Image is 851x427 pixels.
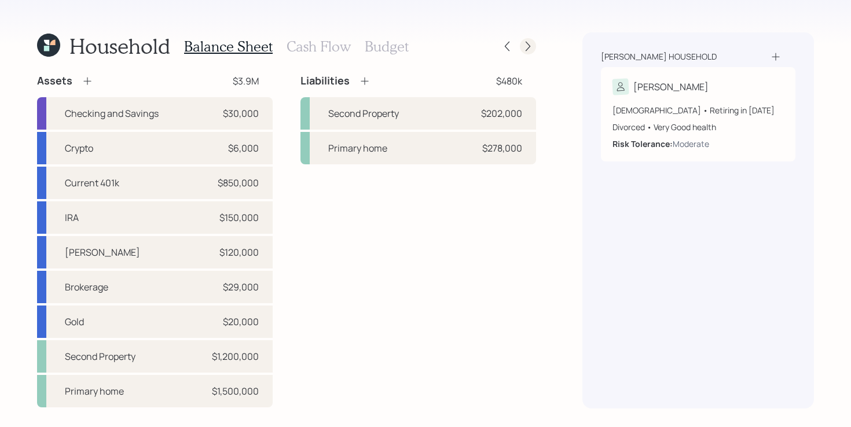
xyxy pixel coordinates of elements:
[219,211,259,224] div: $150,000
[287,38,351,55] h3: Cash Flow
[37,75,72,87] h4: Assets
[65,211,79,224] div: IRA
[219,245,259,259] div: $120,000
[328,141,387,155] div: Primary home
[218,176,259,190] div: $850,000
[601,51,717,62] div: [PERSON_NAME] household
[233,74,259,88] div: $3.9M
[65,141,93,155] div: Crypto
[481,106,522,120] div: $202,000
[482,141,522,155] div: $278,000
[612,121,784,133] div: Divorced • Very Good health
[65,384,124,398] div: Primary home
[223,280,259,294] div: $29,000
[212,384,259,398] div: $1,500,000
[65,315,84,329] div: Gold
[223,106,259,120] div: $30,000
[328,106,399,120] div: Second Property
[65,176,119,190] div: Current 401k
[612,104,784,116] div: [DEMOGRAPHIC_DATA] • Retiring in [DATE]
[65,280,108,294] div: Brokerage
[212,349,259,363] div: $1,200,000
[223,315,259,329] div: $20,000
[65,106,159,120] div: Checking and Savings
[228,141,259,155] div: $6,000
[65,245,140,259] div: [PERSON_NAME]
[184,38,273,55] h3: Balance Sheet
[612,138,673,149] b: Risk Tolerance:
[300,75,350,87] h4: Liabilities
[65,349,135,363] div: Second Property
[69,34,170,58] h1: Household
[633,80,709,94] div: [PERSON_NAME]
[496,74,522,88] div: $480k
[673,138,709,150] div: Moderate
[365,38,409,55] h3: Budget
